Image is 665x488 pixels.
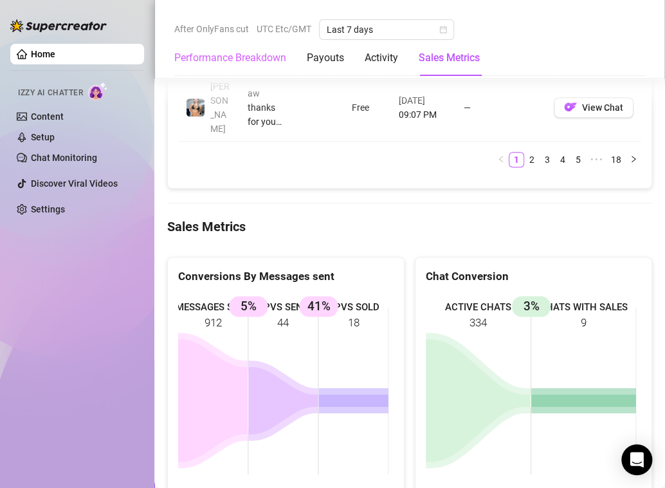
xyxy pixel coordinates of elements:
button: left [493,152,509,167]
a: Home [31,49,55,59]
li: 4 [555,152,570,167]
a: Chat Monitoring [31,153,97,163]
img: logo-BBDzfeDw.svg [10,19,107,32]
button: right [626,152,641,167]
button: OFView Chat [554,97,633,118]
div: Chat Conversion [426,268,641,285]
li: Next Page [626,152,641,167]
div: Performance Breakdown [174,50,286,66]
span: Izzy AI Chatter [18,87,83,99]
div: Activity [365,50,398,66]
a: 18 [607,153,625,167]
span: UTC Etc/GMT [257,19,311,39]
td: — [455,74,546,142]
li: 5 [570,152,586,167]
li: 1 [509,152,524,167]
span: ••• [586,152,606,167]
h4: Sales Metrics [167,218,652,236]
li: 18 [606,152,626,167]
span: View Chat [582,102,623,113]
a: Settings [31,204,65,214]
img: OF [564,100,577,113]
a: 3 [540,153,554,167]
div: Open Intercom Messenger [621,444,652,475]
span: right [630,155,637,163]
span: [PERSON_NAME] [210,81,230,134]
div: Conversions By Messages sent [178,268,394,285]
img: AI Chatter [88,82,108,100]
a: 1 [509,153,524,167]
a: Discover Viral Videos [31,178,118,189]
div: aw thanks for you support I appreciate that!! and I'm 5'1 🙈 [248,86,285,129]
img: Veronica [187,99,205,117]
a: 4 [556,153,570,167]
span: calendar [439,26,447,33]
a: Content [31,111,64,122]
span: Last 7 days [327,20,446,39]
td: [DATE] 09:07 PM [391,74,455,142]
li: Previous Page [493,152,509,167]
td: Free [344,74,391,142]
div: Sales Metrics [419,50,480,66]
span: left [497,155,505,163]
li: 2 [524,152,540,167]
span: After OnlyFans cut [174,19,249,39]
li: Next 5 Pages [586,152,606,167]
div: Payouts [307,50,344,66]
a: OFView Chat [554,105,633,115]
a: Setup [31,132,55,142]
a: 5 [571,153,585,167]
a: 2 [525,153,539,167]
